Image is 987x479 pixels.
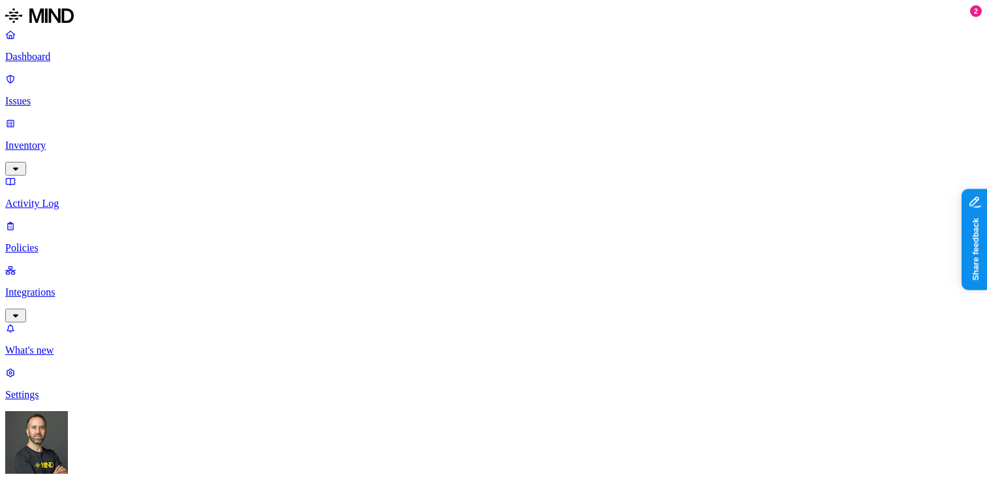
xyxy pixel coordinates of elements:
[5,73,982,107] a: Issues
[5,286,982,298] p: Integrations
[5,220,982,254] a: Policies
[5,140,982,151] p: Inventory
[5,198,982,209] p: Activity Log
[970,5,982,17] div: 2
[5,5,74,26] img: MIND
[5,411,68,474] img: Tom Mayblum
[5,264,982,320] a: Integrations
[5,345,982,356] p: What's new
[5,95,982,107] p: Issues
[5,5,982,29] a: MIND
[5,29,982,63] a: Dashboard
[5,51,982,63] p: Dashboard
[5,389,982,401] p: Settings
[5,322,982,356] a: What's new
[5,117,982,174] a: Inventory
[5,176,982,209] a: Activity Log
[5,367,982,401] a: Settings
[5,242,982,254] p: Policies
